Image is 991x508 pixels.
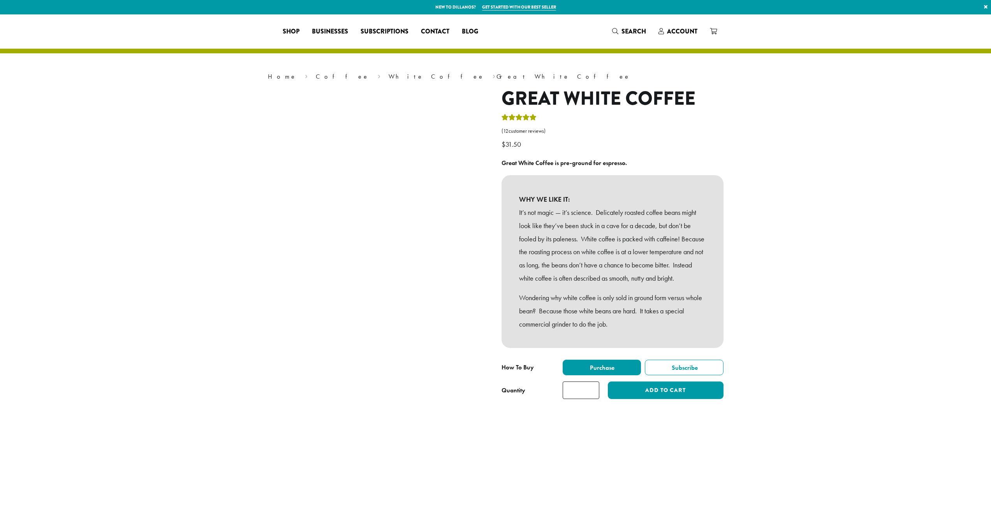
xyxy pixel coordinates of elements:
[312,27,348,37] span: Businesses
[305,69,308,81] span: ›
[421,27,449,37] span: Contact
[268,72,723,81] nav: Breadcrumb
[268,72,297,81] a: Home
[608,381,723,399] button: Add to cart
[502,140,523,149] bdi: 31.50
[589,364,614,372] span: Purchase
[482,4,556,11] a: Get started with our best seller
[493,69,495,81] span: ›
[502,386,525,395] div: Quantity
[389,72,484,81] a: White Coffee
[671,364,698,372] span: Subscribe
[502,140,505,149] span: $
[503,128,509,134] span: 12
[276,25,306,38] a: Shop
[667,27,697,36] span: Account
[502,159,627,167] b: Great White Coffee is pre-ground for espresso.
[462,27,478,37] span: Blog
[502,363,534,371] span: How To Buy
[502,88,723,110] h1: Great White Coffee
[519,206,706,285] p: It’s not magic — it’s science. Delicately roasted coffee beans might look like they’ve been stuck...
[378,69,380,81] span: ›
[519,193,706,206] b: WHY WE LIKE IT:
[519,291,706,330] p: Wondering why white coffee is only sold in ground form versus whole bean? Because those white bea...
[283,27,299,37] span: Shop
[316,72,369,81] a: Coffee
[502,127,723,135] a: (12customer reviews)
[563,381,599,399] input: Product quantity
[621,27,646,36] span: Search
[606,25,652,38] a: Search
[502,113,537,125] div: Rated 5.00 out of 5
[361,27,408,37] span: Subscriptions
